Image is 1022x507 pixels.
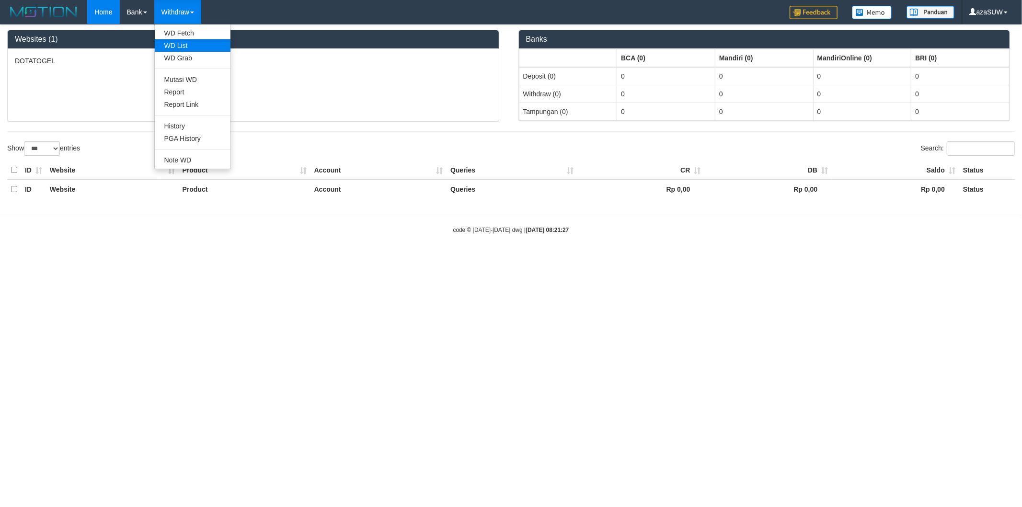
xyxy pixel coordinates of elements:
th: Product [179,161,310,180]
label: Show entries [7,141,80,156]
th: Saldo [832,161,959,180]
th: CR [577,161,705,180]
a: Note WD [155,154,230,166]
th: DB [705,161,832,180]
td: 0 [911,103,1010,120]
a: WD Fetch [155,27,230,39]
td: 0 [715,85,813,103]
td: 0 [617,103,715,120]
td: Deposit (0) [519,67,617,85]
td: 0 [813,85,911,103]
td: 0 [911,85,1010,103]
a: History [155,120,230,132]
th: ID [21,180,46,198]
th: Website [46,180,179,198]
th: Status [959,180,1015,198]
th: Group: activate to sort column ascending [715,49,813,67]
th: ID [21,161,46,180]
td: 0 [813,103,911,120]
th: Queries [447,180,577,198]
a: WD List [155,39,230,52]
input: Search: [947,141,1015,156]
th: Rp 0,00 [705,180,832,198]
td: 0 [617,85,715,103]
th: Account [310,161,447,180]
a: Report Link [155,98,230,111]
th: Group: activate to sort column ascending [813,49,911,67]
img: MOTION_logo.png [7,5,80,19]
th: Product [179,180,310,198]
th: Group: activate to sort column ascending [519,49,617,67]
a: Report [155,86,230,98]
th: Group: activate to sort column ascending [911,49,1010,67]
h3: Websites (1) [15,35,492,44]
a: PGA History [155,132,230,145]
th: Status [959,161,1015,180]
small: code © [DATE]-[DATE] dwg | [453,227,569,233]
p: DOTATOGEL [15,56,492,66]
img: Button%20Memo.svg [852,6,892,19]
a: Mutasi WD [155,73,230,86]
label: Search: [921,141,1015,156]
th: Queries [447,161,577,180]
select: Showentries [24,141,60,156]
td: 0 [911,67,1010,85]
td: Withdraw (0) [519,85,617,103]
td: 0 [617,67,715,85]
img: Feedback.jpg [790,6,838,19]
img: panduan.png [907,6,954,19]
td: 0 [813,67,911,85]
th: Account [310,180,447,198]
th: Group: activate to sort column ascending [617,49,715,67]
a: WD Grab [155,52,230,64]
td: Tampungan (0) [519,103,617,120]
th: Website [46,161,179,180]
th: Rp 0,00 [577,180,705,198]
td: 0 [715,103,813,120]
th: Rp 0,00 [832,180,959,198]
h3: Banks [526,35,1003,44]
td: 0 [715,67,813,85]
strong: [DATE] 08:21:27 [526,227,569,233]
